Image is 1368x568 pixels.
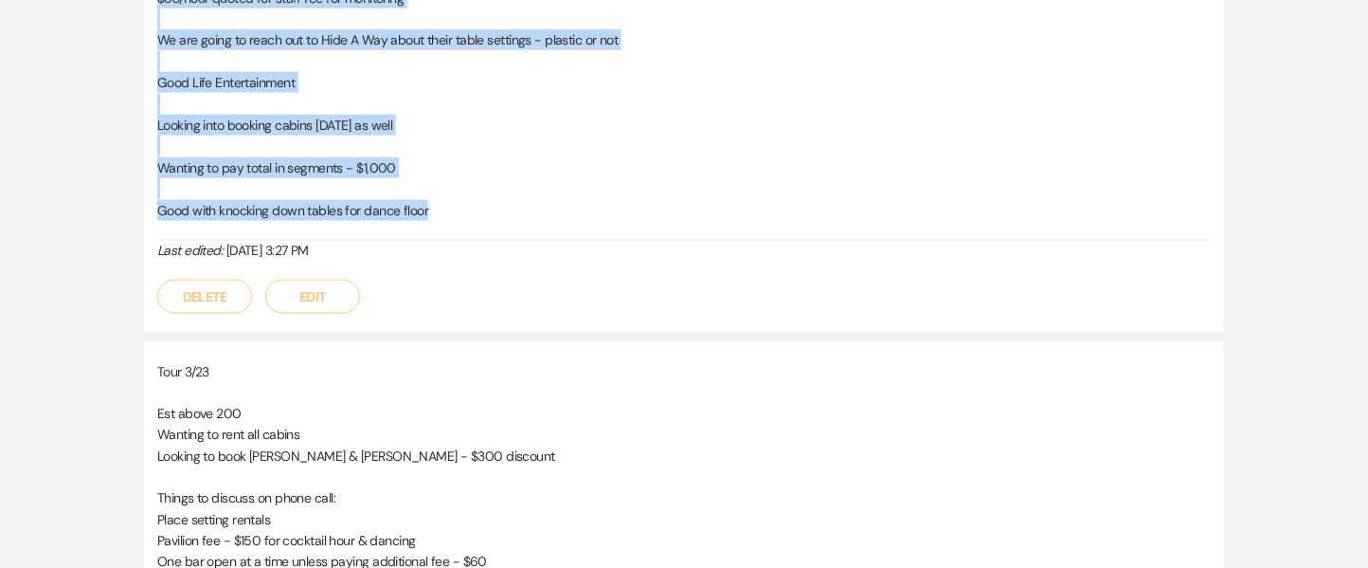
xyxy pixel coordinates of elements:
p: Good with knocking down tables for dance floor [157,200,1211,221]
p: Things to discuss on phone call: [157,488,1211,509]
p: Wanting to pay total in segments - $1,000 [157,157,1211,178]
p: Good Life Entertainment [157,72,1211,93]
button: Delete [157,280,252,314]
p: Pavilion fee - $150 for cocktail hour & dancing [157,531,1211,552]
button: Edit [265,280,360,314]
p: Wanting to rent all cabins [157,425,1211,446]
p: Est above 200 [157,404,1211,425]
i: Last edited: [157,242,223,259]
p: Tour 3/23 [157,361,1211,382]
p: We are going to reach out to Hide A Way about their table settings - plastic or not [157,29,1211,50]
p: Looking to book [PERSON_NAME] & [PERSON_NAME] - $300 discount [157,447,1211,467]
p: Place setting rentals [157,510,1211,531]
p: Looking into booking cabins [DATE] as well [157,115,1211,136]
div: [DATE] 3:27 PM [157,241,1211,261]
